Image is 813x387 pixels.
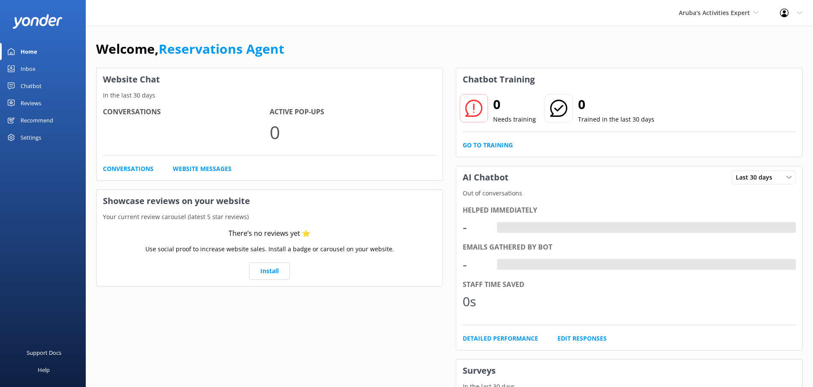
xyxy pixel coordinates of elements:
div: - [497,259,503,270]
div: Emails gathered by bot [463,242,796,253]
p: Needs training [493,115,536,124]
h1: Welcome, [96,39,284,59]
h2: 0 [578,94,654,115]
div: Staff time saved [463,279,796,290]
div: - [463,254,488,275]
h3: AI Chatbot [456,166,515,189]
h3: Chatbot Training [456,68,541,91]
p: Trained in the last 30 days [578,115,654,124]
a: Install [249,262,290,280]
div: Chatbot [21,77,42,94]
h2: 0 [493,94,536,115]
div: - [497,222,503,233]
p: Your current review carousel (latest 5 star reviews) [96,212,443,222]
p: Use social proof to increase website sales. Install a badge or carousel on your website. [145,244,394,254]
a: Edit Responses [557,334,607,343]
div: Helped immediately [463,205,796,216]
div: 0s [463,291,488,312]
div: Inbox [21,60,36,77]
div: Support Docs [27,344,61,361]
span: Aruba's Activities Expert [679,9,750,17]
h3: Showcase reviews on your website [96,190,443,212]
span: Last 30 days [736,173,777,182]
p: In the last 30 days [96,91,443,100]
div: Settings [21,129,41,146]
p: 0 [270,118,437,146]
a: Detailed Performance [463,334,538,343]
div: There’s no reviews yet ⭐ [229,228,310,239]
h4: Conversations [103,107,270,118]
div: Home [21,43,37,60]
div: Reviews [21,94,41,112]
div: Help [38,361,50,378]
a: Reservations Agent [159,40,284,58]
h3: Surveys [456,360,802,382]
a: Conversations [103,164,154,174]
a: Go to Training [463,140,513,150]
h4: Active Pop-ups [270,107,437,118]
div: - [463,217,488,238]
img: yonder-white-logo.png [13,14,62,28]
h3: Website Chat [96,68,443,91]
a: Website Messages [173,164,232,174]
p: Out of conversations [456,189,802,198]
div: Recommend [21,112,53,129]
